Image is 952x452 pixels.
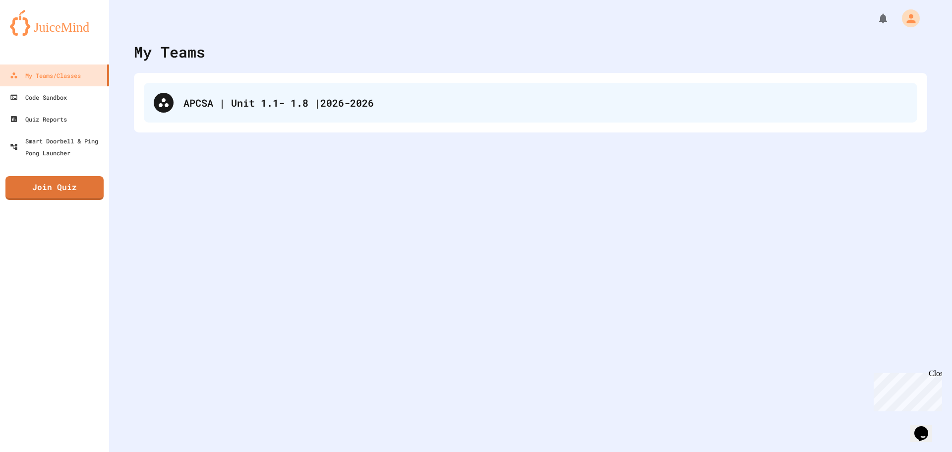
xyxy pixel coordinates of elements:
div: APCSA | Unit 1.1- 1.8 |2026-2026 [183,95,907,110]
iframe: chat widget [910,412,942,442]
div: Smart Doorbell & Ping Pong Launcher [10,135,105,159]
div: Chat with us now!Close [4,4,68,63]
div: My Account [892,7,922,30]
a: Join Quiz [5,176,104,200]
div: APCSA | Unit 1.1- 1.8 |2026-2026 [144,83,917,123]
img: logo-orange.svg [10,10,99,36]
div: Code Sandbox [10,91,67,103]
iframe: chat widget [870,369,942,411]
div: My Notifications [859,10,892,27]
div: My Teams [134,41,205,63]
div: My Teams/Classes [10,69,81,81]
div: Quiz Reports [10,113,67,125]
